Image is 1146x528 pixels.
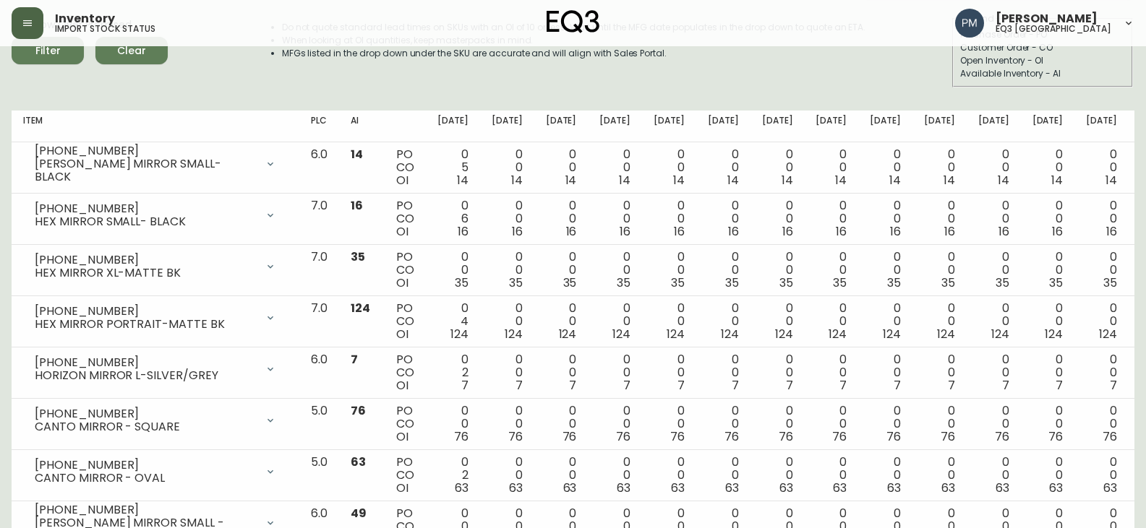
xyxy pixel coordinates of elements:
[457,172,469,189] span: 14
[1032,251,1064,290] div: 0 0
[654,456,685,495] div: 0 0
[924,302,955,341] div: 0 0
[833,480,847,496] span: 63
[505,326,523,342] span: 124
[816,353,847,392] div: 0 0
[480,111,534,142] th: [DATE]
[437,353,469,392] div: 0 2
[396,404,414,443] div: PO CO
[999,223,1009,240] span: 16
[426,111,480,142] th: [DATE]
[12,111,299,142] th: Item
[599,148,630,187] div: 0 0
[924,456,955,495] div: 0 0
[299,399,339,450] td: 5.0
[1103,428,1117,445] span: 76
[654,148,685,187] div: 0 0
[396,326,409,342] span: OI
[1086,148,1117,187] div: 0 0
[779,274,793,291] span: 35
[437,302,469,341] div: 0 4
[677,377,685,394] span: 7
[35,144,256,157] div: [PHONE_NUMBER]
[996,13,1098,25] span: [PERSON_NAME]
[396,172,409,189] span: OI
[779,428,793,445] span: 76
[775,326,793,342] span: 124
[299,142,339,194] td: 6.0
[835,172,847,189] span: 14
[890,223,901,240] span: 16
[870,404,901,443] div: 0 0
[35,267,256,280] div: HEX MIRROR XL-MATTE BK
[546,148,577,187] div: 0 0
[654,302,685,341] div: 0 0
[978,302,1009,341] div: 0 0
[546,404,577,443] div: 0 0
[563,274,577,291] span: 35
[960,67,1125,80] div: Available Inventory - AI
[559,326,577,342] span: 124
[1086,302,1117,341] div: 0 0
[724,428,739,445] span: 76
[870,148,901,187] div: 0 0
[941,274,955,291] span: 35
[612,326,630,342] span: 124
[955,9,984,38] img: 0a7c5790205149dfd4c0ba0a3a48f705
[620,223,630,240] span: 16
[492,251,523,290] div: 0 0
[708,456,739,495] div: 0 0
[912,111,967,142] th: [DATE]
[708,148,739,187] div: 0 0
[546,353,577,392] div: 0 0
[396,480,409,496] span: OI
[728,223,739,240] span: 16
[1021,111,1075,142] th: [DATE]
[35,157,256,183] div: [PERSON_NAME] MIRROR SMALL-BLACK
[35,369,256,382] div: HORIZON MIRROR L-SILVER/GREY
[23,251,288,282] div: [PHONE_NUMBER]HEX MIRROR XL-MATTE BK
[816,251,847,290] div: 0 0
[450,326,469,342] span: 124
[1052,223,1063,240] span: 16
[708,302,739,341] div: 0 0
[339,111,385,142] th: AI
[870,456,901,495] div: 0 0
[1086,456,1117,495] div: 0 0
[654,353,685,392] div: 0 0
[870,353,901,392] div: 0 0
[492,404,523,443] div: 0 0
[924,404,955,443] div: 0 0
[708,199,739,238] div: 0 0
[437,456,469,495] div: 0 2
[839,377,847,394] span: 7
[832,428,847,445] span: 76
[563,428,577,445] span: 76
[996,274,1009,291] span: 35
[396,148,414,187] div: PO CO
[670,428,685,445] span: 76
[351,248,365,265] span: 35
[924,251,955,290] div: 0 0
[455,480,469,496] span: 63
[991,326,1009,342] span: 124
[599,353,630,392] div: 0 0
[23,302,288,334] div: [PHONE_NUMBER]HEX MIRROR PORTRAIT-MATTE BK
[1086,251,1117,290] div: 0 0
[727,172,739,189] span: 14
[941,480,955,496] span: 63
[725,274,739,291] span: 35
[978,404,1009,443] div: 0 0
[396,223,409,240] span: OI
[546,456,577,495] div: 0 0
[816,456,847,495] div: 0 0
[516,377,523,394] span: 7
[509,480,523,496] span: 63
[944,223,955,240] span: 16
[944,172,955,189] span: 14
[35,356,256,369] div: [PHONE_NUMBER]
[351,454,366,470] span: 63
[858,111,912,142] th: [DATE]
[816,404,847,443] div: 0 0
[23,404,288,436] div: [PHONE_NUMBER]CANTO MIRROR - SQUARE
